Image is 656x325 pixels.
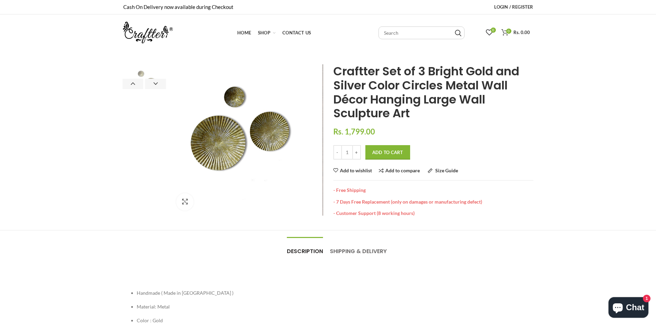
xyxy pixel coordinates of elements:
[333,168,372,173] a: Add to wishlist
[513,30,530,35] span: Rs. 0.00
[333,180,533,216] div: - Free Shipping - 7 Days Free Replacement (only on damages or manufacturing defect) - Customer Su...
[123,22,173,43] img: craftter.com
[258,30,270,35] span: Shop
[287,237,323,259] a: Description
[333,127,375,136] span: Rs. 1,799.00
[137,304,170,310] span: Material: Metal
[137,317,163,323] span: Color : Gold
[282,30,311,35] span: Contact Us
[145,79,166,89] button: Next
[340,168,372,173] span: Add to wishlist
[323,64,474,216] img: Craftter Set of 3 Bright Gold and Silver Color Circles Metal Wall Décor Hanging Large Wall Sculpt...
[237,30,251,35] span: Home
[428,168,458,173] a: Size Guide
[494,4,533,10] span: Login / Register
[171,64,323,216] img: Craftter Set of 3 Bright Gold and Silver Color Circles Metal Wall Décor Hanging Large Wall Sculpt...
[378,26,465,39] input: Search
[455,30,461,36] input: Search
[385,167,420,173] span: Add to compare
[123,79,144,89] button: Previous
[498,26,533,40] a: 0 Rs. 0.00
[330,237,387,259] a: Shipping & Delivery
[254,26,279,40] a: Shop
[491,28,496,33] span: 0
[352,145,361,160] input: +
[123,64,166,108] img: CMWA-55-1_150x_crop_center.jpg
[435,167,458,173] span: Size Guide
[333,63,519,121] span: Craftter Set of 3 Bright Gold and Silver Color Circles Metal Wall Décor Hanging Large Wall Sculpt...
[333,145,342,160] input: -
[137,290,233,296] span: Handmade ( Made in [GEOGRAPHIC_DATA] )
[287,247,323,255] span: Description
[379,168,420,173] a: Add to compare
[330,247,387,255] span: Shipping & Delivery
[482,26,496,40] a: 0
[279,26,314,40] a: Contact Us
[365,145,410,160] button: Add to Cart
[506,29,511,34] span: 0
[234,26,254,40] a: Home
[606,297,650,319] inbox-online-store-chat: Shopify online store chat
